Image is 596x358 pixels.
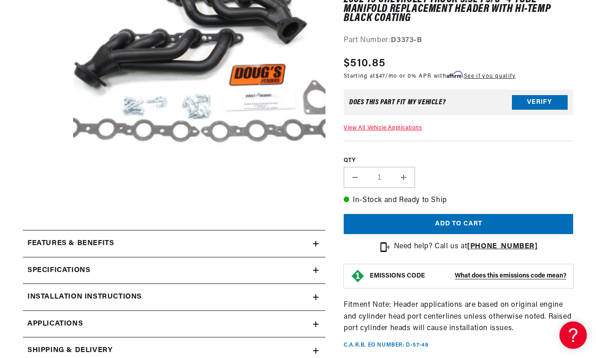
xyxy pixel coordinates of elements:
[467,243,537,250] a: [PHONE_NUMBER]
[23,284,325,310] summary: Installation instructions
[23,230,325,257] summary: Features & Benefits
[344,342,428,349] p: C.A.R.B. EO Number: D-57-48
[23,311,325,338] a: Applications
[344,72,516,80] p: Starting at /mo or 0% APR with .
[351,269,365,283] img: Emissions code
[27,345,112,357] h2: Shipping & Delivery
[27,265,90,277] h2: Specifications
[391,36,422,43] strong: D3373-B
[344,55,385,72] span: $510.85
[344,156,573,164] label: QTY
[349,99,446,106] div: Does This part fit My vehicle?
[464,74,516,79] a: See if you qualify - Learn more about Affirm Financing (opens in modal)
[447,71,463,78] span: Affirm
[344,125,422,131] a: View All Vehicle Applications
[27,291,142,303] h2: Installation instructions
[27,238,114,250] h2: Features & Benefits
[455,273,566,279] strong: What does this emissions code mean?
[512,95,568,110] button: Verify
[394,241,538,253] p: Need help? Call us at
[376,74,386,79] span: $47
[344,195,573,207] p: In-Stock and Ready to Ship
[344,34,573,46] div: Part Number:
[370,272,566,280] button: EMISSIONS CODEWhat does this emissions code mean?
[344,214,573,235] button: Add to cart
[23,257,325,284] summary: Specifications
[27,318,83,330] span: Applications
[370,273,425,279] strong: EMISSIONS CODE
